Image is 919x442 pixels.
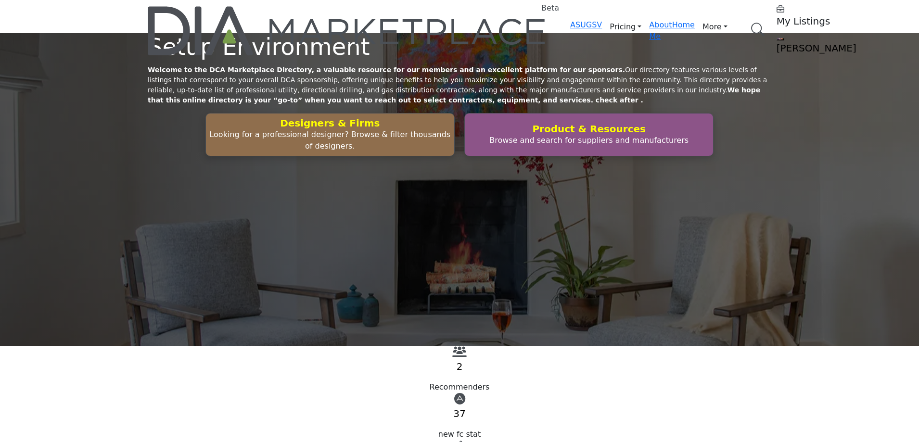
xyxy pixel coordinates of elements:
[209,117,451,129] h2: Designers & Firms
[672,20,695,29] a: Home
[695,19,735,35] a: More
[457,361,463,372] a: 2
[541,3,559,13] h6: Beta
[777,15,897,27] h5: My Listings
[570,20,602,29] a: ASUGSV
[464,113,714,156] button: Product & Resources Browse and search for suppliers and manufacturers
[453,408,465,419] a: 37
[209,129,451,152] p: Looking for a professional designer? Browse & filter thousands of designers.
[148,66,625,74] strong: Welcome to the DCA Marketplace Directory, a valuable resource for our members and an excellent pl...
[452,349,467,358] a: View Recommenders
[777,42,897,54] h5: [PERSON_NAME]
[777,38,784,40] button: Show hide supplier dropdown
[148,86,760,104] strong: We hope that this online directory is your “go-to” when you want to reach out to select contracto...
[148,65,771,105] p: Our directory features various levels of listings that correspond to your overall DCA sponsorship...
[741,17,771,42] a: Search
[148,429,771,440] div: new fc stat
[649,20,672,41] a: About Me
[205,113,455,156] button: Designers & Firms Looking for a professional designer? Browse & filter thousands of designers.
[468,135,710,146] p: Browse and search for suppliers and manufacturers
[148,381,771,393] div: Recommenders
[148,6,547,55] a: Beta
[602,19,649,35] a: Pricing
[777,4,897,27] div: My Listings
[468,123,710,135] h2: Product & Resources
[148,6,547,55] img: Site Logo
